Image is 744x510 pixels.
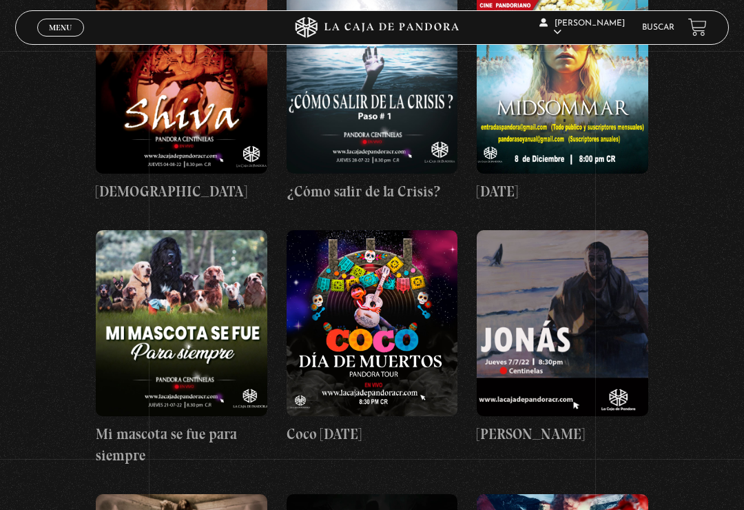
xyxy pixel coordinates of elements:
[45,35,77,45] span: Cerrar
[287,423,458,445] h4: Coco [DATE]
[49,23,72,32] span: Menu
[477,423,648,445] h4: [PERSON_NAME]
[96,230,267,467] a: Mi mascota se fue para siempre
[477,181,648,203] h4: [DATE]
[96,181,267,203] h4: [DEMOGRAPHIC_DATA]
[642,23,674,32] a: Buscar
[688,18,707,37] a: View your shopping cart
[287,230,458,445] a: Coco [DATE]
[477,230,648,445] a: [PERSON_NAME]
[96,423,267,467] h4: Mi mascota se fue para siempre
[287,181,458,203] h4: ¿Cómo salir de la Crisis?
[539,19,625,37] span: [PERSON_NAME]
